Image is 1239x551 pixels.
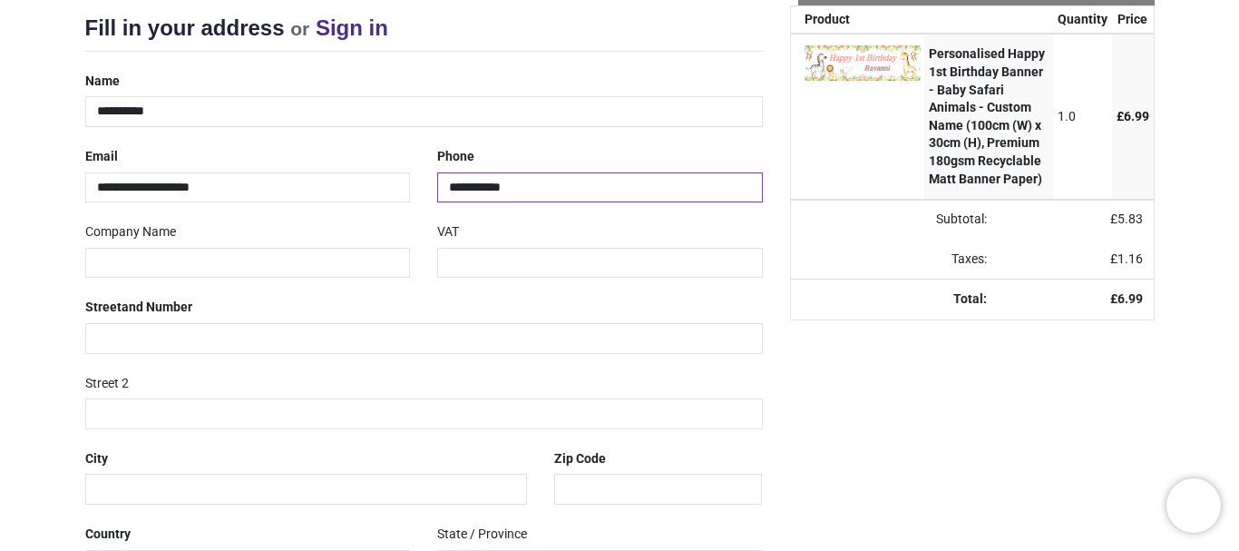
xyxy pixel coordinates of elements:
[85,369,129,399] label: Street 2
[1117,109,1149,123] span: £
[1110,212,1143,226] span: £
[85,66,120,97] label: Name
[1110,291,1143,306] strong: £
[791,6,925,34] th: Product
[85,292,192,323] label: Street
[290,18,309,39] small: or
[1166,478,1221,533] iframe: Brevo live chat
[85,142,118,172] label: Email
[1112,6,1154,34] th: Price
[1124,109,1149,123] span: 6.99
[437,142,474,172] label: Phone
[1117,251,1143,266] span: 1.16
[1117,291,1143,306] span: 6.99
[122,300,192,314] span: and Number
[437,519,527,550] label: State / Province
[1053,6,1112,34] th: Quantity
[791,240,999,280] td: Taxes:
[791,200,999,240] td: Subtotal:
[953,291,987,306] strong: Total:
[85,15,285,40] span: Fill in your address
[85,217,176,248] label: Company Name
[1058,108,1107,126] div: 1.0
[1110,251,1143,266] span: £
[316,15,388,40] a: Sign in
[85,519,131,550] label: Country
[437,217,459,248] label: VAT
[85,444,108,475] label: City
[554,444,606,475] label: Zip Code
[929,46,1045,185] strong: Personalised Happy 1st Birthday Banner - Baby Safari Animals - Custom Name (100cm (W) x 30cm (H),...
[1117,212,1143,226] span: 5.83
[805,45,921,80] img: 9kexJUAAAABklEQVQDADUKWUqBcKi4AAAAAElFTkSuQmCC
